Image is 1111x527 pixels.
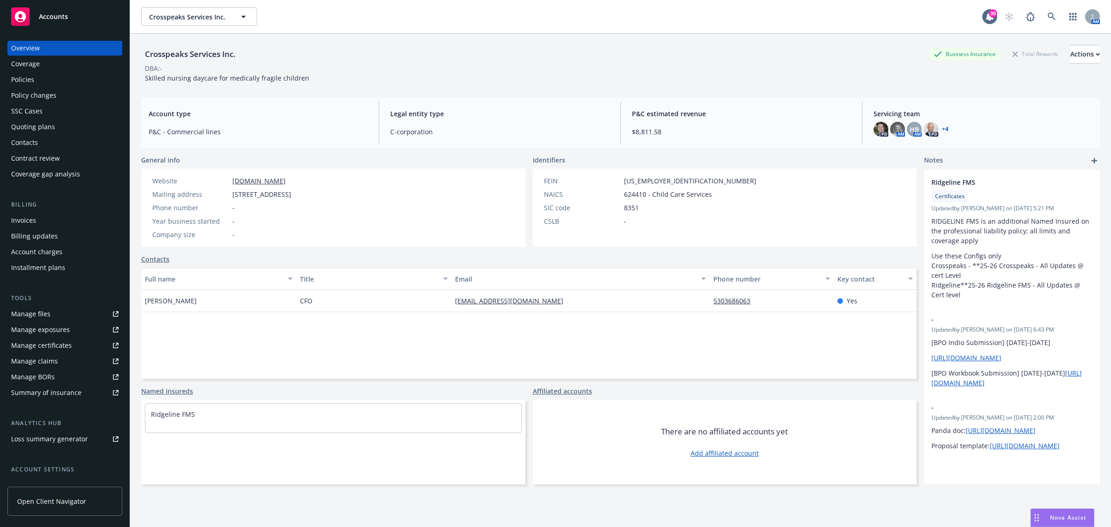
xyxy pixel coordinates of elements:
a: Manage certificates [7,338,122,353]
a: Search [1042,7,1061,26]
span: General info [141,155,180,165]
div: Account settings [7,465,122,474]
span: HB [910,125,919,134]
a: Loss summary generator [7,432,122,446]
span: $8,811.58 [632,127,851,137]
span: P&C estimated revenue [632,109,851,119]
a: [URL][DOMAIN_NAME] [966,426,1036,435]
span: Notes [924,155,943,166]
span: Accounts [39,13,68,20]
a: Report a Bug [1021,7,1040,26]
a: [URL][DOMAIN_NAME] [931,353,1001,362]
a: +4 [942,126,949,132]
a: Coverage [7,56,122,71]
span: [US_EMPLOYER_IDENTIFICATION_NUMBER] [624,176,756,186]
a: Installment plans [7,260,122,275]
a: Contacts [141,254,169,264]
button: Nova Assist [1030,508,1094,527]
a: SSC Cases [7,104,122,119]
div: Manage certificates [11,338,72,353]
a: Ridgeline FMS [151,410,195,419]
div: NAICS [544,189,620,199]
button: Title [296,268,451,290]
button: Crosspeaks Services Inc. [141,7,257,26]
div: Billing [7,200,122,209]
span: Nova Assist [1050,514,1086,521]
p: [BPO Workbook Submission] [DATE]-[DATE] [931,368,1092,388]
div: Tools [7,294,122,303]
a: Manage files [7,307,122,321]
div: Crosspeaks Services Inc. [141,48,239,60]
img: photo [924,122,938,137]
a: Policies [7,72,122,87]
div: Coverage [11,56,40,71]
button: Full name [141,268,296,290]
a: Start snowing [1000,7,1018,26]
span: - [232,203,235,213]
span: - [232,216,235,226]
div: Website [152,176,229,186]
span: Legal entity type [390,109,609,119]
span: Updated by [PERSON_NAME] on [DATE] 6:43 PM [931,326,1092,334]
a: Summary of insurance [7,385,122,400]
div: Analytics hub [7,419,122,428]
div: Total Rewards [1008,48,1063,60]
div: Mailing address [152,189,229,199]
span: Servicing team [874,109,1092,119]
a: Overview [7,41,122,56]
span: Updated by [PERSON_NAME] on [DATE] 2:00 PM [931,414,1092,422]
div: Billing updates [11,229,58,244]
button: Email [451,268,710,290]
div: Drag to move [1031,509,1042,527]
div: Loss summary generator [11,432,88,446]
div: SIC code [544,203,620,213]
div: Manage files [11,307,50,321]
a: [EMAIL_ADDRESS][DOMAIN_NAME] [455,296,571,305]
a: Accounts [7,4,122,30]
div: Manage claims [11,354,58,369]
span: Identifiers [533,155,565,165]
img: photo [890,122,905,137]
a: Service team [7,478,122,493]
div: Policy changes [11,88,56,103]
div: SSC Cases [11,104,43,119]
span: Crosspeaks Services Inc. [149,12,229,22]
span: Open Client Navigator [17,496,86,506]
a: add [1089,155,1100,166]
div: Quoting plans [11,119,55,134]
span: - [931,402,1068,412]
div: Contract review [11,151,60,166]
span: C-corporation [390,127,609,137]
a: Policy changes [7,88,122,103]
div: Policies [11,72,34,87]
button: Actions [1070,45,1100,63]
div: Manage exposures [11,322,70,337]
div: Coverage gap analysis [11,167,80,182]
div: Year business started [152,216,229,226]
div: Overview [11,41,40,56]
p: Panda doc: [931,426,1092,435]
span: 8351 [624,203,639,213]
span: CFO [300,296,312,306]
div: DBA: - [145,63,162,73]
div: FEIN [544,176,620,186]
div: Ridgeline FMSCertificatesUpdatedby [PERSON_NAME] on [DATE] 5:21 PMRIDGELINE FMS is an additional ... [924,170,1100,307]
div: Key contact [837,274,903,284]
p: [BPO Indio Submission] [DATE]-[DATE] [931,338,1092,347]
span: Ridgeline FMS [931,177,1068,187]
a: Named insureds [141,386,193,396]
div: Company size [152,230,229,239]
span: - [931,314,1068,324]
img: photo [874,122,888,137]
span: [PERSON_NAME] [145,296,197,306]
a: Affiliated accounts [533,386,592,396]
a: Quoting plans [7,119,122,134]
div: Contacts [11,135,38,150]
span: Updated by [PERSON_NAME] on [DATE] 5:21 PM [931,204,1092,213]
a: Manage claims [7,354,122,369]
a: Switch app [1064,7,1082,26]
div: CSLB [544,216,620,226]
p: RIDGELINE FMS is an additional Named Insured on the professional liability policy; all limits and... [931,216,1092,245]
div: Full name [145,274,282,284]
span: [STREET_ADDRESS] [232,189,291,199]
